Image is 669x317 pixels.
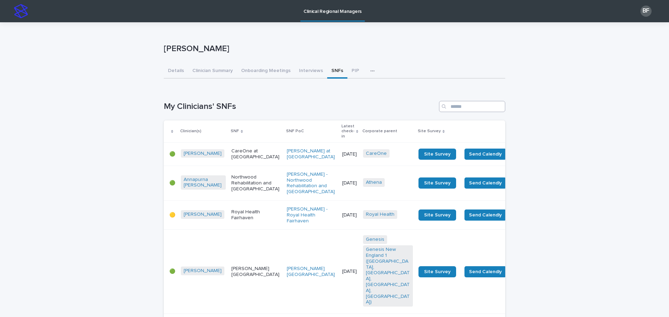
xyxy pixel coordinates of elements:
[366,237,384,243] a: Genesis
[640,6,652,17] div: BF
[184,268,222,274] a: [PERSON_NAME]
[231,174,281,192] p: Northwood Rehabilitation and [GEOGRAPHIC_DATA]
[184,212,222,217] a: [PERSON_NAME]
[295,64,327,79] button: Interviews
[231,127,239,135] p: SNF
[342,269,357,275] p: [DATE]
[418,266,456,277] a: Site Survey
[169,151,175,157] p: 🟢
[342,212,357,218] p: [DATE]
[287,266,337,278] a: [PERSON_NAME][GEOGRAPHIC_DATA]
[362,127,397,135] p: Corporate parent
[469,212,502,219] span: Send Calendly
[184,177,223,189] a: Annapurna [PERSON_NAME]
[418,177,456,189] a: Site Survey
[286,127,304,135] p: SNF PoC
[469,268,502,275] span: Send Calendly
[342,151,357,157] p: [DATE]
[439,101,505,112] input: Search
[469,180,502,187] span: Send Calendly
[366,180,382,185] a: Athena
[469,151,502,158] span: Send Calendly
[464,149,506,160] button: Send Calendly
[418,149,456,160] a: Site Survey
[164,143,558,166] tr: 🟢[PERSON_NAME] CareOne at [GEOGRAPHIC_DATA][PERSON_NAME] at [GEOGRAPHIC_DATA] [DATE]CareOne Site ...
[464,266,506,277] button: Send Calendly
[366,151,387,157] a: CareOne
[169,269,175,275] p: 🟢
[287,172,337,195] a: [PERSON_NAME] - Northwood Rehabilitation and [GEOGRAPHIC_DATA]
[164,102,436,112] h1: My Clinicians' SNFs
[424,269,451,274] span: Site Survey
[342,180,357,186] p: [DATE]
[347,64,363,79] button: PIP
[188,64,237,79] button: Clinician Summary
[231,148,281,160] p: CareOne at [GEOGRAPHIC_DATA]
[164,166,558,200] tr: 🟢Annapurna [PERSON_NAME] Northwood Rehabilitation and [GEOGRAPHIC_DATA][PERSON_NAME] - Northwood ...
[164,230,558,314] tr: 🟢[PERSON_NAME] [PERSON_NAME][GEOGRAPHIC_DATA][PERSON_NAME][GEOGRAPHIC_DATA] [DATE]Genesis Genesis...
[231,209,281,221] p: Royal Health Fairhaven
[180,127,201,135] p: Clinician(s)
[287,206,337,224] a: [PERSON_NAME] - Royal Health Fairhaven
[366,212,394,217] a: Royal Health
[164,64,188,79] button: Details
[169,212,175,218] p: 🟡
[464,209,506,221] button: Send Calendly
[237,64,295,79] button: Onboarding Meetings
[418,209,456,221] a: Site Survey
[169,180,175,186] p: 🟢
[424,152,451,157] span: Site Survey
[341,122,354,140] p: Latest check-in
[14,4,28,18] img: stacker-logo-s-only.png
[164,44,502,54] p: [PERSON_NAME]
[184,151,222,157] a: [PERSON_NAME]
[366,247,410,305] a: Genesis New England 1 ([GEOGRAPHIC_DATA], [GEOGRAPHIC_DATA], [GEOGRAPHIC_DATA], [GEOGRAPHIC_DATA])
[327,64,347,79] button: SNFs
[424,213,451,217] span: Site Survey
[164,200,558,229] tr: 🟡[PERSON_NAME] Royal Health Fairhaven[PERSON_NAME] - Royal Health Fairhaven [DATE]Royal Health Si...
[418,127,441,135] p: Site Survey
[424,181,451,185] span: Site Survey
[464,177,506,189] button: Send Calendly
[287,148,337,160] a: [PERSON_NAME] at [GEOGRAPHIC_DATA]
[231,266,281,278] p: [PERSON_NAME][GEOGRAPHIC_DATA]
